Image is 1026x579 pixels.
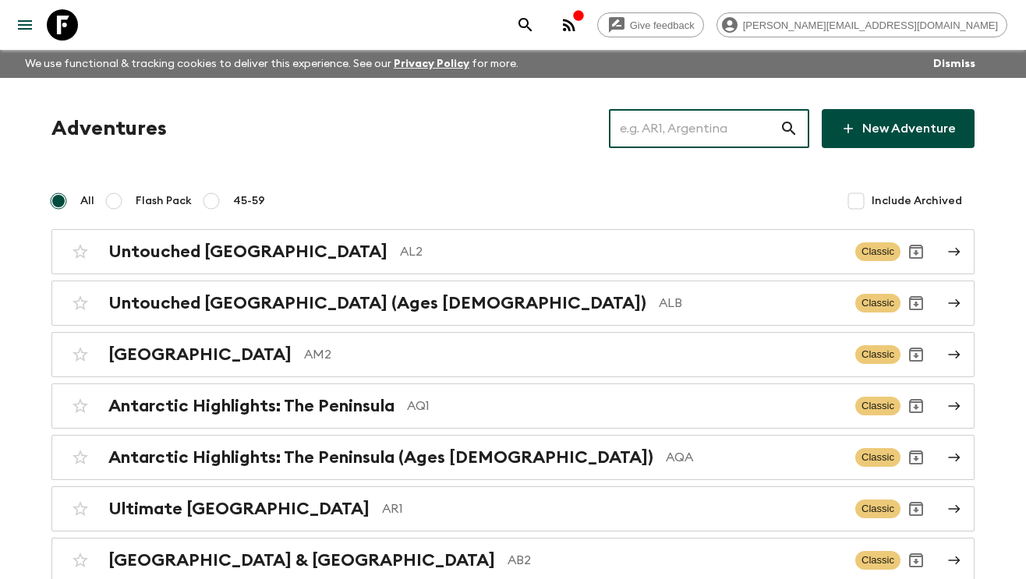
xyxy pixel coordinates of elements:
span: Classic [855,448,900,467]
p: AB2 [508,551,843,570]
span: Give feedback [621,19,703,31]
button: Archive [900,339,932,370]
h2: Untouched [GEOGRAPHIC_DATA] (Ages [DEMOGRAPHIC_DATA]) [108,293,646,313]
a: Privacy Policy [394,58,469,69]
button: Archive [900,442,932,473]
a: Give feedback [597,12,704,37]
a: New Adventure [822,109,975,148]
button: Dismiss [929,53,979,75]
p: AQ1 [407,397,843,415]
input: e.g. AR1, Argentina [609,107,780,150]
a: Antarctic Highlights: The PeninsulaAQ1ClassicArchive [51,383,975,429]
button: Archive [900,288,932,319]
span: Classic [855,294,900,312]
h2: [GEOGRAPHIC_DATA] & [GEOGRAPHIC_DATA] [108,550,495,570]
button: Archive [900,493,932,524]
a: Ultimate [GEOGRAPHIC_DATA]AR1ClassicArchive [51,486,975,531]
h2: Antarctic Highlights: The Peninsula (Ages [DEMOGRAPHIC_DATA]) [108,447,653,468]
h2: Untouched [GEOGRAPHIC_DATA] [108,242,387,262]
a: Antarctic Highlights: The Peninsula (Ages [DEMOGRAPHIC_DATA])AQAClassicArchive [51,435,975,480]
p: AR1 [382,500,843,518]
span: [PERSON_NAME][EMAIL_ADDRESS][DOMAIN_NAME] [734,19,1007,31]
div: [PERSON_NAME][EMAIL_ADDRESS][DOMAIN_NAME] [716,12,1007,37]
a: Untouched [GEOGRAPHIC_DATA] (Ages [DEMOGRAPHIC_DATA])ALBClassicArchive [51,281,975,326]
h2: Antarctic Highlights: The Peninsula [108,396,394,416]
button: Archive [900,390,932,422]
span: All [80,193,94,209]
button: Archive [900,236,932,267]
button: menu [9,9,41,41]
span: 45-59 [233,193,265,209]
p: AL2 [400,242,843,261]
span: Classic [855,551,900,570]
span: Flash Pack [136,193,192,209]
p: AQA [666,448,843,467]
a: [GEOGRAPHIC_DATA]AM2ClassicArchive [51,332,975,377]
span: Classic [855,242,900,261]
span: Classic [855,345,900,364]
span: Classic [855,500,900,518]
span: Include Archived [872,193,962,209]
h2: [GEOGRAPHIC_DATA] [108,344,292,365]
p: AM2 [304,345,843,364]
p: ALB [659,294,843,312]
h1: Adventures [51,113,167,144]
h2: Ultimate [GEOGRAPHIC_DATA] [108,499,370,519]
span: Classic [855,397,900,415]
a: Untouched [GEOGRAPHIC_DATA]AL2ClassicArchive [51,229,975,274]
p: We use functional & tracking cookies to deliver this experience. See our for more. [19,50,525,78]
button: search adventures [510,9,541,41]
button: Archive [900,545,932,576]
